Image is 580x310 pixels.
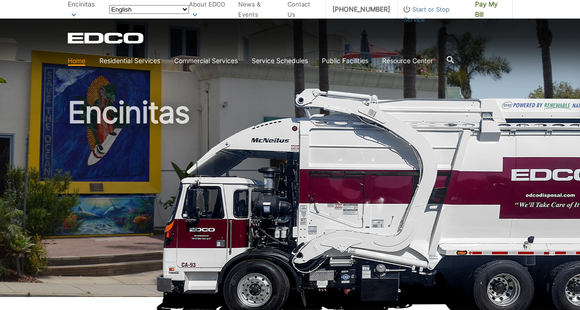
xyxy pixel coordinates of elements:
[322,56,368,66] a: Public Facilities
[68,32,145,44] a: EDCD logo. Return to the homepage.
[99,56,160,66] a: Residential Services
[68,97,513,301] h1: Encinitas
[68,56,85,66] a: Home
[109,5,189,14] select: Select a language
[252,56,308,66] a: Service Schedules
[382,56,433,66] a: Resource Center
[174,56,238,66] a: Commercial Services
